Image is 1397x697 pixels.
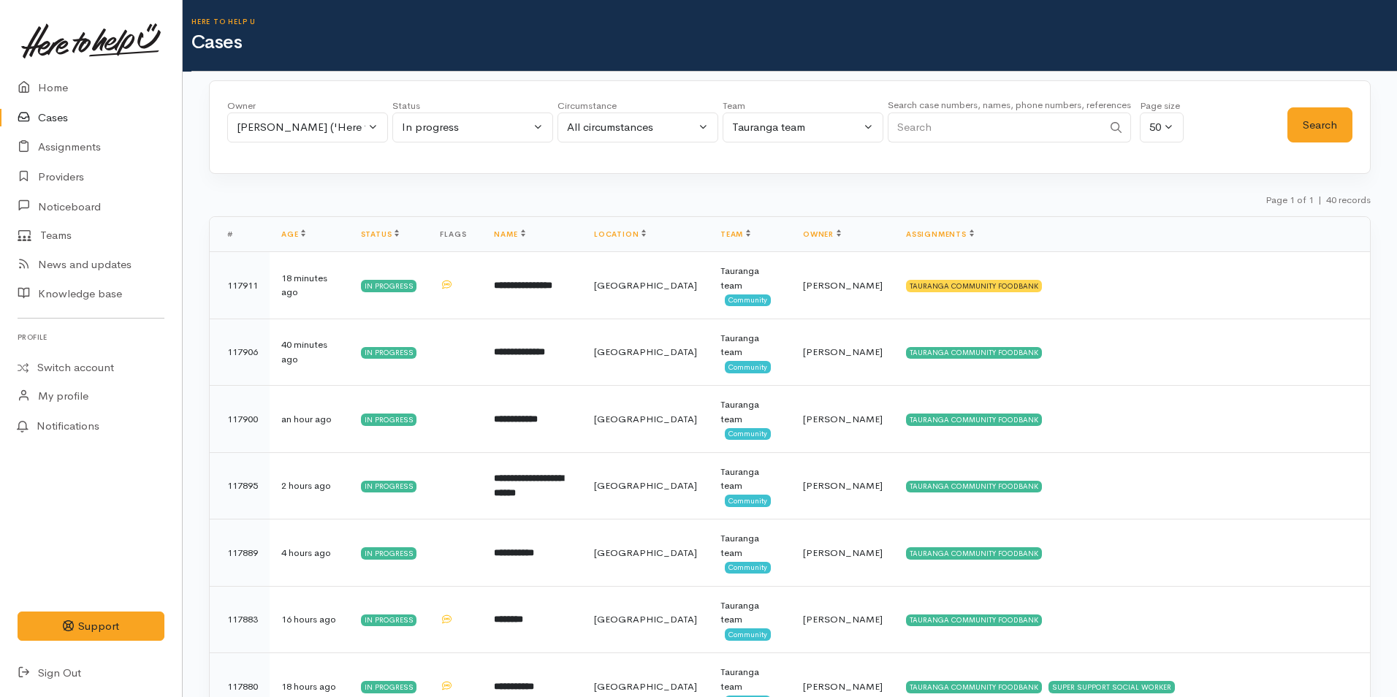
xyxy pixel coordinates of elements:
[725,294,771,306] span: Community
[361,481,417,492] div: In progress
[361,614,417,626] div: In progress
[191,32,1397,53] h1: Cases
[803,613,883,625] span: [PERSON_NAME]
[210,586,270,653] td: 117883
[1287,107,1352,143] button: Search
[361,347,417,359] div: In progress
[270,319,349,386] td: 40 minutes ago
[725,628,771,640] span: Community
[210,519,270,587] td: 117889
[906,481,1042,492] div: TAURANGA COMMUNITY FOODBANK
[594,613,697,625] span: [GEOGRAPHIC_DATA]
[361,547,417,559] div: In progress
[906,614,1042,626] div: TAURANGA COMMUNITY FOODBANK
[1318,194,1322,206] span: |
[725,562,771,574] span: Community
[725,428,771,440] span: Community
[1140,113,1184,142] button: 50
[270,252,349,319] td: 18 minutes ago
[594,546,697,559] span: [GEOGRAPHIC_DATA]
[392,113,553,142] button: In progress
[906,347,1042,359] div: TAURANGA COMMUNITY FOODBANK
[191,18,1397,26] h6: Here to help u
[906,547,1042,559] div: TAURANGA COMMUNITY FOODBANK
[803,479,883,492] span: [PERSON_NAME]
[594,680,697,693] span: [GEOGRAPHIC_DATA]
[402,119,530,136] div: In progress
[803,279,883,292] span: [PERSON_NAME]
[723,113,883,142] button: Tauranga team
[270,386,349,453] td: an hour ago
[210,452,270,519] td: 117895
[803,229,841,239] a: Owner
[1149,119,1161,136] div: 50
[720,264,780,292] div: Tauranga team
[803,346,883,358] span: [PERSON_NAME]
[1048,681,1175,693] div: SUPER SUPPORT SOCIAL WORKER
[720,397,780,426] div: Tauranga team
[594,279,697,292] span: [GEOGRAPHIC_DATA]
[720,598,780,627] div: Tauranga team
[720,531,780,560] div: Tauranga team
[906,280,1042,292] div: TAURANGA COMMUNITY FOODBANK
[237,119,365,136] div: [PERSON_NAME] ('Here to help u')
[1265,194,1371,206] small: Page 1 of 1 40 records
[227,113,388,142] button: Rachel Proctor ('Here to help u')
[888,113,1103,142] input: Search
[720,331,780,359] div: Tauranga team
[594,479,697,492] span: [GEOGRAPHIC_DATA]
[270,586,349,653] td: 16 hours ago
[557,113,718,142] button: All circumstances
[557,99,718,113] div: Circumstance
[725,361,771,373] span: Community
[1140,99,1184,113] div: Page size
[732,119,861,136] div: Tauranga team
[210,319,270,386] td: 117906
[210,252,270,319] td: 117911
[361,681,417,693] div: In progress
[227,99,388,113] div: Owner
[210,217,270,252] th: #
[567,119,696,136] div: All circumstances
[888,99,1131,111] small: Search case numbers, names, phone numbers, references
[723,99,883,113] div: Team
[361,229,400,239] a: Status
[720,665,780,693] div: Tauranga team
[725,495,771,506] span: Community
[18,612,164,641] button: Support
[906,681,1042,693] div: TAURANGA COMMUNITY FOODBANK
[594,413,697,425] span: [GEOGRAPHIC_DATA]
[270,519,349,587] td: 4 hours ago
[720,229,750,239] a: Team
[428,217,482,252] th: Flags
[906,414,1042,425] div: TAURANGA COMMUNITY FOODBANK
[494,229,525,239] a: Name
[270,452,349,519] td: 2 hours ago
[210,386,270,453] td: 117900
[361,280,417,292] div: In progress
[361,414,417,425] div: In progress
[803,546,883,559] span: [PERSON_NAME]
[720,465,780,493] div: Tauranga team
[18,327,164,347] h6: Profile
[281,229,305,239] a: Age
[594,229,646,239] a: Location
[392,99,553,113] div: Status
[803,413,883,425] span: [PERSON_NAME]
[594,346,697,358] span: [GEOGRAPHIC_DATA]
[906,229,974,239] a: Assignments
[803,680,883,693] span: [PERSON_NAME]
